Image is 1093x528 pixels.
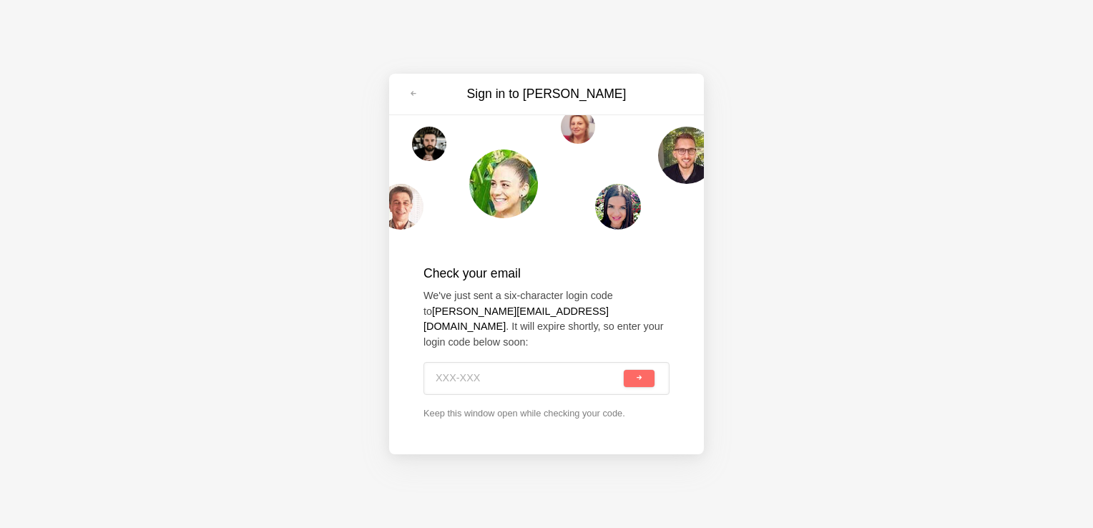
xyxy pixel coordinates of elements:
strong: [PERSON_NAME][EMAIL_ADDRESS][DOMAIN_NAME] [423,305,609,333]
p: We've just sent a six-character login code to . It will expire shortly, so enter your login code ... [423,288,670,350]
h3: Sign in to [PERSON_NAME] [426,85,667,103]
p: Keep this window open while checking your code. [423,406,670,420]
h2: Check your email [423,264,670,283]
input: XXX-XXX [436,363,621,394]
